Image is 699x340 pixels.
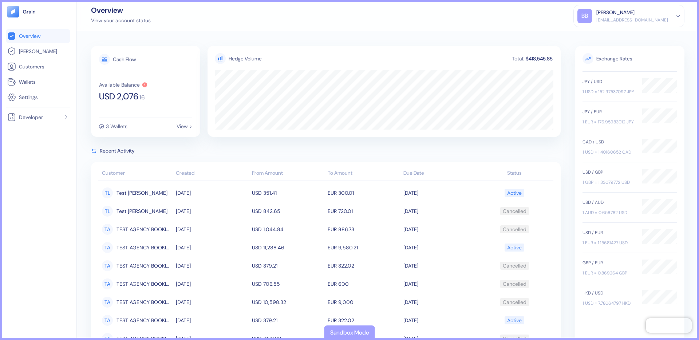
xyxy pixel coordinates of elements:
[7,47,69,56] a: [PERSON_NAME]
[326,184,402,202] td: EUR 300.01
[19,94,38,101] span: Settings
[402,257,477,275] td: [DATE]
[174,166,250,181] th: Created
[582,199,635,206] div: USD / AUD
[250,257,326,275] td: USD 379.21
[116,241,173,254] span: TEST AGENCY BOOKING
[174,220,250,238] td: [DATE]
[582,179,635,186] div: 1 GBP = 1.33079772 USD
[511,56,525,61] div: Total:
[250,166,326,181] th: From Amount
[582,139,635,145] div: CAD / USD
[525,56,553,61] div: $418,545.85
[326,275,402,293] td: EUR 600
[23,9,36,14] img: logo
[250,202,326,220] td: USD 842.65
[102,242,113,253] div: TA
[250,184,326,202] td: USD 351.41
[503,260,526,272] div: Cancelled
[250,293,326,311] td: USD 10,598.32
[116,296,173,308] span: TEST AGENCY BOOKING
[582,108,635,115] div: JPY / EUR
[507,241,522,254] div: Active
[646,318,692,333] iframe: Chatra live chat
[582,229,635,236] div: USD / EUR
[503,278,526,290] div: Cancelled
[479,169,550,177] div: Status
[102,278,113,289] div: TA
[402,202,477,220] td: [DATE]
[7,6,19,17] img: logo-tablet-V2.svg
[7,93,69,102] a: Settings
[503,223,526,236] div: Cancelled
[116,260,173,272] span: TEST AGENCY BOOKING
[116,205,167,217] span: Test Leo Abreu
[174,257,250,275] td: [DATE]
[507,314,522,327] div: Active
[582,119,635,125] div: 1 EUR = 176.95983012 JPY
[19,78,36,86] span: Wallets
[582,240,635,246] div: 1 EUR = 1.15681427 USD
[402,311,477,329] td: [DATE]
[116,314,173,327] span: TEST AGENCY BOOKING
[326,293,402,311] td: EUR 9,000
[250,311,326,329] td: USD 379.21
[582,300,635,307] div: 1 USD = 7.78064797 HKD
[326,202,402,220] td: EUR 720.01
[174,202,250,220] td: [DATE]
[582,260,635,266] div: GBP / EUR
[99,82,148,88] button: Available Balance
[577,9,592,23] div: BB
[174,275,250,293] td: [DATE]
[229,55,262,63] div: Hedge Volume
[402,184,477,202] td: [DATE]
[116,278,173,290] span: TEST AGENCY BOOKING
[250,275,326,293] td: USD 706.55
[174,311,250,329] td: [DATE]
[19,48,57,55] span: [PERSON_NAME]
[116,187,167,199] span: Test Leo Abreu
[250,238,326,257] td: USD 11,288.46
[582,88,635,95] div: 1 USD = 152.97537097 JPY
[116,223,173,236] span: TEST AGENCY BOOKING
[582,149,635,155] div: 1 USD = 1.40160652 CAD
[174,238,250,257] td: [DATE]
[402,275,477,293] td: [DATE]
[582,209,635,216] div: 1 AUD = 0.656782 USD
[326,220,402,238] td: EUR 886.73
[7,32,69,40] a: Overview
[100,147,135,155] span: Recent Activity
[402,166,477,181] th: Due Date
[503,296,526,308] div: Cancelled
[99,92,138,101] span: USD 2,076
[326,166,402,181] th: To Amount
[19,63,44,70] span: Customers
[582,169,635,175] div: USD / GBP
[102,187,113,198] div: TL
[91,7,151,14] div: Overview
[138,95,145,100] span: . 16
[582,53,677,64] span: Exchange Rates
[596,9,635,16] div: [PERSON_NAME]
[19,32,40,40] span: Overview
[99,82,140,87] div: Available Balance
[402,238,477,257] td: [DATE]
[174,184,250,202] td: [DATE]
[596,17,668,23] div: [EMAIL_ADDRESS][DOMAIN_NAME]
[98,166,174,181] th: Customer
[7,78,69,86] a: Wallets
[19,114,43,121] span: Developer
[402,220,477,238] td: [DATE]
[326,257,402,275] td: EUR 322.02
[326,311,402,329] td: EUR 322.02
[507,187,522,199] div: Active
[250,220,326,238] td: USD 1,044.84
[102,206,113,217] div: TL
[102,260,113,271] div: TA
[330,328,369,337] div: Sandbox Mode
[582,78,635,85] div: JPY / USD
[102,315,113,326] div: TA
[174,293,250,311] td: [DATE]
[177,124,192,129] div: View >
[102,297,113,308] div: TA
